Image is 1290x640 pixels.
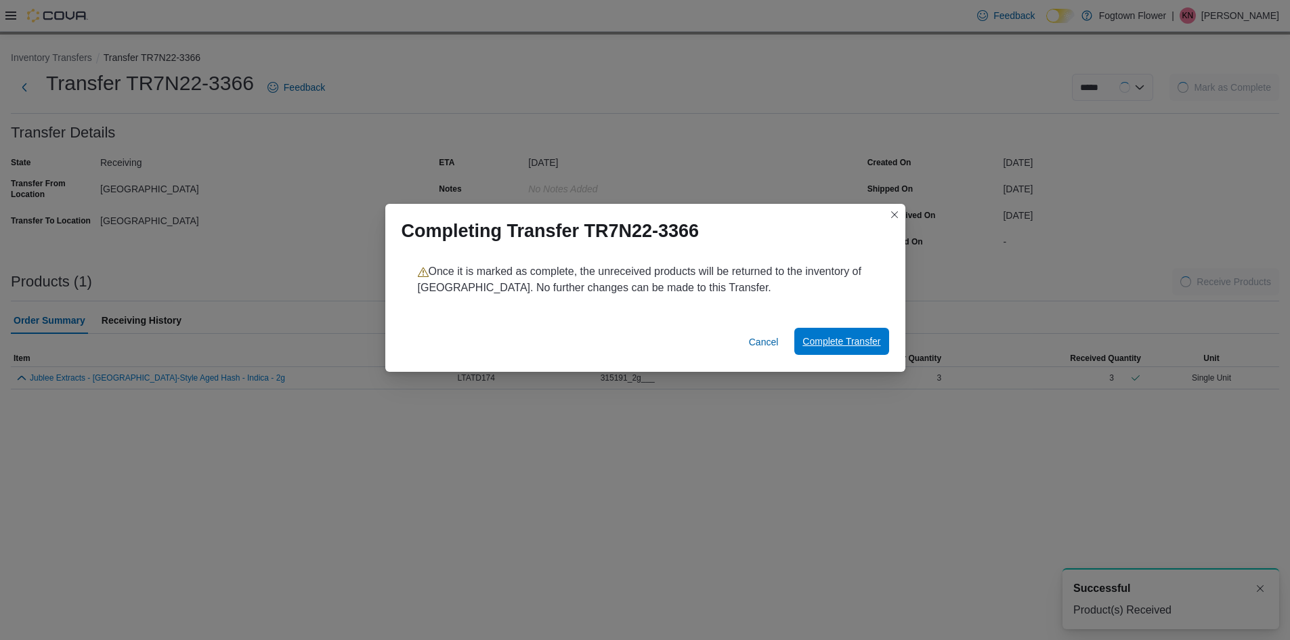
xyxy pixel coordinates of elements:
[886,207,903,223] button: Closes this modal window
[794,328,888,355] button: Complete Transfer
[744,328,784,356] button: Cancel
[802,335,880,348] span: Complete Transfer
[402,220,700,242] h1: Completing Transfer TR7N22-3366
[749,335,779,349] span: Cancel
[418,263,873,296] p: Once it is marked as complete, the unreceived products will be returned to the inventory of [GEOG...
